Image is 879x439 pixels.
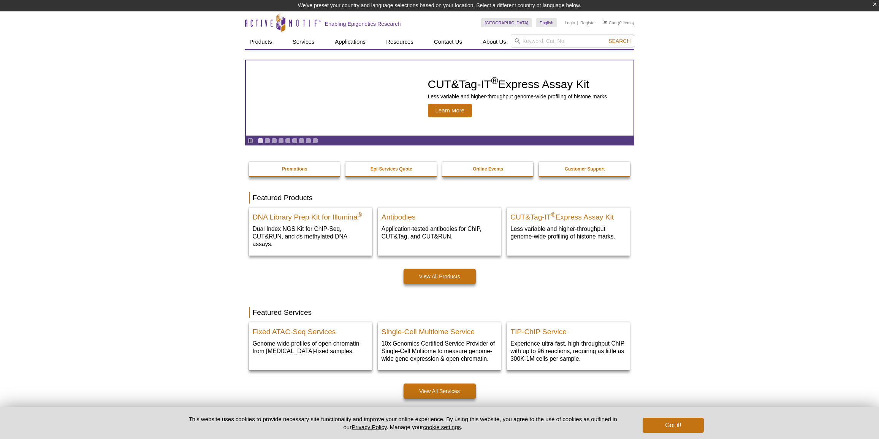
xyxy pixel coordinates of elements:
a: Applications [330,35,370,49]
h2: Antibodies [382,210,497,221]
strong: Online Events [473,166,503,172]
article: CUT&Tag-IT Express Assay Kit [246,60,634,136]
a: Go to slide 5 [285,138,291,144]
a: View All Services [404,384,476,399]
sup: ® [358,212,362,218]
p: This website uses cookies to provide necessary site functionality and improve your online experie... [176,415,630,431]
h2: Featured Services [249,307,630,318]
a: Online Events [442,162,534,176]
strong: Customer Support [565,166,605,172]
li: | [577,18,578,27]
a: CUT&Tag-IT Express Assay Kit CUT&Tag-IT®Express Assay Kit Less variable and higher-throughput gen... [246,60,634,136]
a: View All Products [404,269,476,284]
a: [GEOGRAPHIC_DATA] [481,18,532,27]
li: (0 items) [603,18,634,27]
a: Go to slide 4 [278,138,284,144]
a: Promotions [249,162,341,176]
a: Customer Support [539,162,631,176]
a: Go to slide 6 [292,138,298,144]
h2: Fixed ATAC-Seq Services [253,324,368,336]
a: Resources [382,35,418,49]
input: Keyword, Cat. No. [511,35,634,47]
strong: Epi-Services Quote [371,166,412,172]
a: Login [565,20,575,25]
a: Cart [603,20,617,25]
p: Less variable and higher-throughput genome-wide profiling of histone marks [428,93,607,100]
a: Go to slide 7 [299,138,304,144]
p: 10x Genomics Certified Service Provider of Single-Cell Multiome to measure genome-wide gene expre... [382,340,497,363]
h2: TIP-ChIP Service [510,324,626,336]
h2: DNA Library Prep Kit for Illumina [253,210,368,221]
span: Learn More [428,104,472,117]
button: cookie settings [423,424,461,430]
h2: CUT&Tag-IT Express Assay Kit [428,79,607,90]
a: Go to slide 2 [264,138,270,144]
h2: CUT&Tag-IT Express Assay Kit [510,210,626,221]
a: TIP-ChIP Service TIP-ChIP Service Experience ultra-fast, high-throughput ChIP with up to 96 react... [507,322,630,370]
a: Single-Cell Multiome Servicee Single-Cell Multiome Service 10x Genomics Certified Service Provide... [378,322,501,370]
sup: ® [551,212,556,218]
a: All Antibodies Antibodies Application-tested antibodies for ChIP, CUT&Tag, and CUT&RUN. [378,207,501,248]
a: Products [245,35,277,49]
a: Go to slide 8 [306,138,311,144]
a: Epi-Services Quote [345,162,437,176]
p: Less variable and higher-throughput genome-wide profiling of histone marks​. [510,225,626,240]
h2: Single-Cell Multiome Service [382,324,497,336]
a: CUT&Tag-IT® Express Assay Kit CUT&Tag-IT®Express Assay Kit Less variable and higher-throughput ge... [507,207,630,248]
span: Search [608,38,630,44]
p: Experience ultra-fast, high-throughput ChIP with up to 96 reactions, requiring as little as 300K-... [510,340,626,363]
p: Application-tested antibodies for ChIP, CUT&Tag, and CUT&RUN. [382,225,497,240]
a: Privacy Policy [352,424,386,430]
a: Register [580,20,596,25]
a: Fixed ATAC-Seq Services Fixed ATAC-Seq Services Genome-wide profiles of open chromatin from [MEDI... [249,322,372,363]
strong: Promotions [282,166,307,172]
a: Contact Us [429,35,467,49]
a: Services [288,35,319,49]
button: Search [606,38,633,44]
a: Go to slide 9 [312,138,318,144]
p: Dual Index NGS Kit for ChIP-Seq, CUT&RUN, and ds methylated DNA assays. [253,225,368,248]
sup: ® [491,75,498,86]
a: English [536,18,557,27]
a: Toggle autoplay [247,138,253,144]
a: About Us [478,35,511,49]
a: Go to slide 3 [271,138,277,144]
a: Go to slide 1 [258,138,263,144]
a: DNA Library Prep Kit for Illumina DNA Library Prep Kit for Illumina® Dual Index NGS Kit for ChIP-... [249,207,372,256]
button: Got it! [643,418,703,433]
p: Genome-wide profiles of open chromatin from [MEDICAL_DATA]-fixed samples. [253,340,368,355]
h2: Featured Products [249,192,630,204]
h2: Enabling Epigenetics Research [325,21,401,27]
img: Your Cart [603,21,607,24]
